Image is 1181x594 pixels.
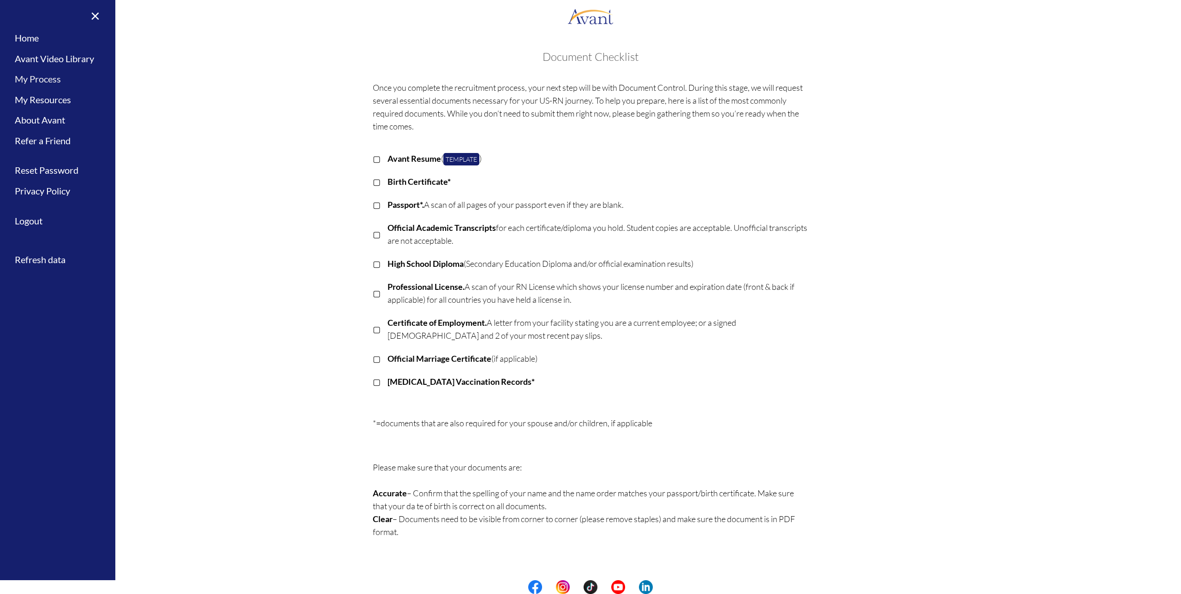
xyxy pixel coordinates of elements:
[567,2,614,30] img: logo.png
[388,280,809,306] p: A scan of your RN License which shows your license number and expiration date (front & back if ap...
[373,375,381,388] p: ▢
[639,580,653,594] img: li.png
[373,461,809,538] p: Please make sure that your documents are: – Confirm that the spelling of your name and the name o...
[373,198,381,211] p: ▢
[443,153,479,165] a: Template
[373,417,809,455] p: *=documents that are also required for your spouse and/or children, if applicable
[373,152,381,165] p: ▢
[388,259,464,269] b: High School Diploma
[388,221,809,247] p: for each certificate/diploma you hold. Student copies are acceptable. Unofficial transcripts are ...
[570,580,584,594] img: blank.png
[388,257,809,270] p: (Secondary Education Diploma and/or official examination results)
[388,153,441,164] b: Avant Resume
[542,580,556,594] img: blank.png
[556,580,570,594] img: in.png
[528,580,542,594] img: fb.png
[373,488,407,498] b: Accurate
[9,51,1172,63] h3: Document Checklist
[388,282,465,292] b: Professional License.
[373,81,809,133] p: Once you complete the recruitment process, your next step will be with Document Control. During t...
[388,223,496,233] b: Official Academic Transcripts
[388,318,487,328] b: Certificate of Employment.
[373,514,393,524] b: Clear
[388,176,451,187] b: Birth Certificate*
[388,152,809,165] p: ( )
[584,580,597,594] img: tt.png
[373,323,381,335] p: ▢
[597,580,611,594] img: blank.png
[373,287,381,300] p: ▢
[388,352,809,365] p: (if applicable)
[388,316,809,342] p: A letter from your facility stating you are a current employee; or a signed [DEMOGRAPHIC_DATA] an...
[388,376,535,387] b: [MEDICAL_DATA] Vaccination Records*
[373,352,381,365] p: ▢
[373,257,381,270] p: ▢
[388,198,809,211] p: A scan of all pages of your passport even if they are blank.
[388,200,424,210] b: Passport*.
[611,580,625,594] img: yt.png
[373,228,381,241] p: ▢
[388,353,491,364] b: Official Marriage Certificate
[625,580,639,594] img: blank.png
[373,175,381,188] p: ▢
